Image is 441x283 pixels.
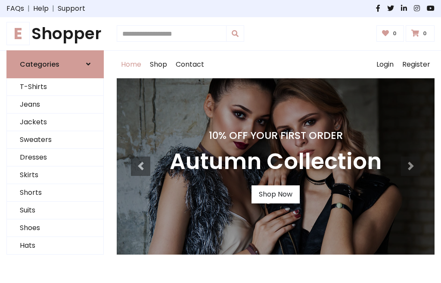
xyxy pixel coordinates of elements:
a: Support [58,3,85,14]
a: Categories [6,50,104,78]
a: Jeans [7,96,103,114]
span: | [49,3,58,14]
a: Login [372,51,398,78]
a: Sweaters [7,131,103,149]
span: 0 [391,30,399,37]
a: 0 [376,25,404,42]
span: | [24,3,33,14]
a: Shoes [7,219,103,237]
a: EShopper [6,24,104,43]
h3: Autumn Collection [170,148,382,175]
a: 0 [406,25,435,42]
a: Shop Now [252,185,300,203]
a: T-Shirts [7,78,103,96]
a: Help [33,3,49,14]
a: Contact [171,51,208,78]
a: Shop [146,51,171,78]
a: Skirts [7,166,103,184]
h4: 10% Off Your First Order [170,129,382,141]
a: Register [398,51,435,78]
span: 0 [421,30,429,37]
a: Shorts [7,184,103,202]
span: E [6,22,30,45]
a: Dresses [7,149,103,166]
a: FAQs [6,3,24,14]
a: Home [117,51,146,78]
a: Suits [7,202,103,219]
h1: Shopper [6,24,104,43]
h6: Categories [20,60,59,68]
a: Jackets [7,114,103,131]
a: Hats [7,237,103,255]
